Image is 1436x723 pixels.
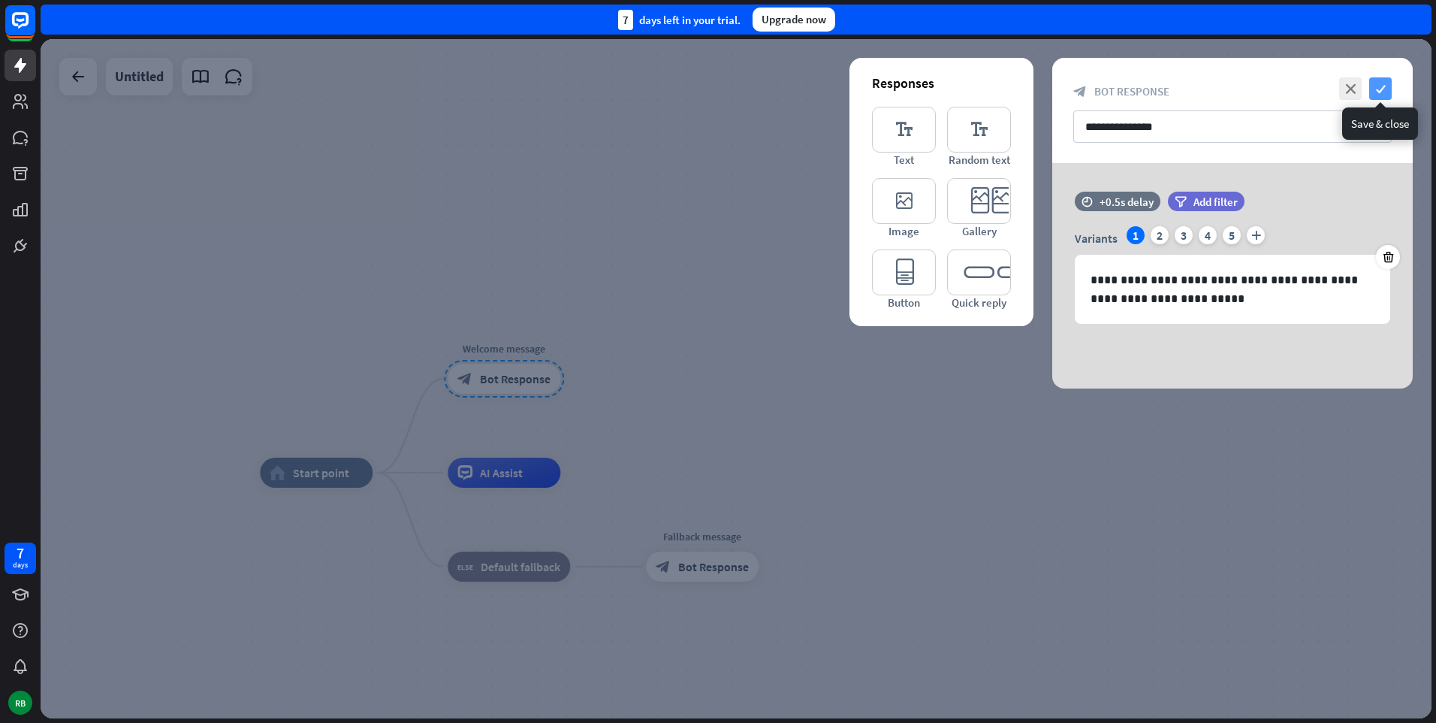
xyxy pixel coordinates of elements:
span: Bot Response [1094,84,1169,98]
div: 4 [1199,226,1217,244]
div: 7 [17,546,24,560]
div: 5 [1223,226,1241,244]
button: Open LiveChat chat widget [12,6,57,51]
div: days left in your trial. [618,10,741,30]
div: 3 [1175,226,1193,244]
div: days [13,560,28,570]
div: RB [8,691,32,715]
div: +0.5s delay [1100,195,1154,209]
i: check [1369,77,1392,100]
i: time [1082,196,1093,207]
i: close [1339,77,1362,100]
i: filter [1175,196,1187,207]
div: 2 [1151,226,1169,244]
div: 7 [618,10,633,30]
span: Variants [1075,231,1118,246]
div: 1 [1127,226,1145,244]
i: plus [1247,226,1265,244]
i: block_bot_response [1073,85,1087,98]
div: Upgrade now [753,8,835,32]
span: Add filter [1193,195,1238,209]
a: 7 days [5,543,36,574]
